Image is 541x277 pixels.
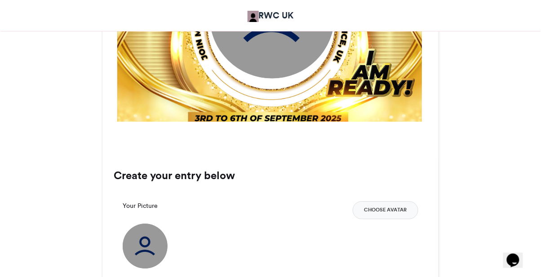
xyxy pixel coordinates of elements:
[503,241,532,268] iframe: chat widget
[123,201,158,211] label: Your Picture
[123,224,168,268] img: user_circle.png
[353,201,418,219] button: Choose Avatar
[248,11,259,22] img: RWC UK
[248,9,294,22] a: RWC UK
[114,170,427,181] h3: Create your entry below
